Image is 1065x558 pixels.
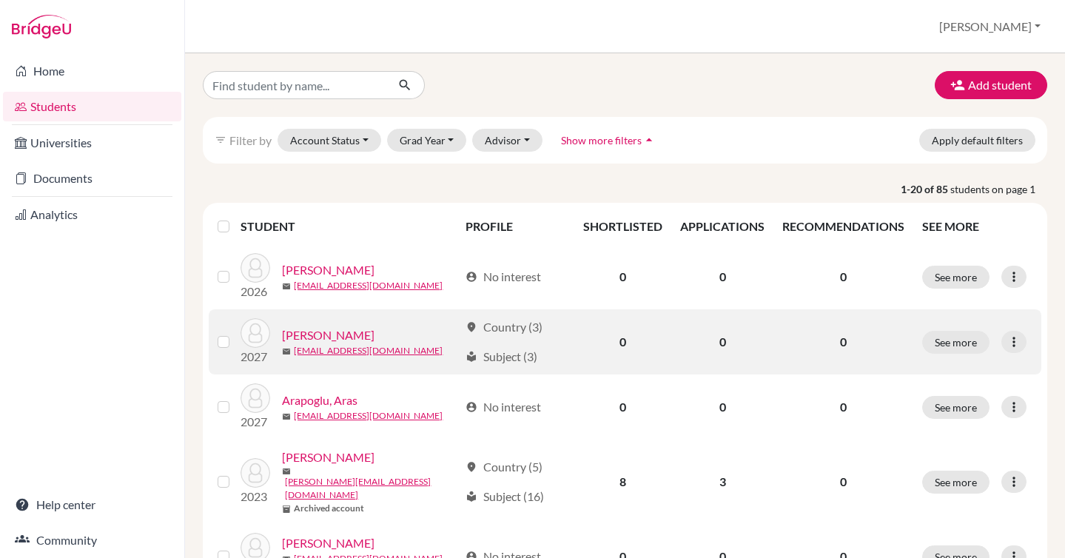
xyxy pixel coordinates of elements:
i: arrow_drop_up [642,132,656,147]
button: See more [922,396,990,419]
img: Arapoglu, Aras [241,383,270,413]
button: See more [922,266,990,289]
p: 2027 [241,348,270,366]
td: 0 [574,309,671,374]
button: Apply default filters [919,129,1035,152]
td: 0 [671,374,773,440]
i: filter_list [215,134,226,146]
th: SEE MORE [913,209,1041,244]
button: Grad Year [387,129,467,152]
div: Country (3) [466,318,542,336]
span: inventory_2 [282,505,291,514]
span: account_circle [466,401,477,413]
img: Baldo, Elisa [241,458,270,488]
a: [EMAIL_ADDRESS][DOMAIN_NAME] [294,409,443,423]
span: mail [282,282,291,291]
a: Arapoglu, Aras [282,391,357,409]
p: 2023 [241,488,270,505]
span: local_library [466,491,477,502]
button: Account Status [278,129,381,152]
button: See more [922,471,990,494]
button: Show more filtersarrow_drop_up [548,129,669,152]
th: STUDENT [241,209,457,244]
a: [EMAIL_ADDRESS][DOMAIN_NAME] [294,279,443,292]
button: Advisor [472,129,542,152]
a: [PERSON_NAME] [282,261,374,279]
td: 0 [671,309,773,374]
p: 0 [782,268,904,286]
th: SHORTLISTED [574,209,671,244]
p: 2027 [241,413,270,431]
a: Help center [3,490,181,520]
div: No interest [466,268,541,286]
span: local_library [466,351,477,363]
td: 0 [574,374,671,440]
img: Ageev, Petr [241,253,270,283]
p: 0 [782,398,904,416]
span: mail [282,467,291,476]
div: No interest [466,398,541,416]
a: [PERSON_NAME][EMAIL_ADDRESS][DOMAIN_NAME] [285,475,459,502]
button: Add student [935,71,1047,99]
th: APPLICATIONS [671,209,773,244]
span: location_on [466,461,477,473]
a: [EMAIL_ADDRESS][DOMAIN_NAME] [294,344,443,357]
span: account_circle [466,271,477,283]
img: Bridge-U [12,15,71,38]
span: Show more filters [561,134,642,147]
div: Subject (3) [466,348,537,366]
button: [PERSON_NAME] [933,13,1047,41]
td: 0 [671,244,773,309]
strong: 1-20 of 85 [901,181,950,197]
b: Archived account [294,502,364,515]
div: Subject (16) [466,488,544,505]
span: mail [282,347,291,356]
p: 2026 [241,283,270,300]
th: RECOMMENDATIONS [773,209,913,244]
span: mail [282,412,291,421]
a: Home [3,56,181,86]
a: Students [3,92,181,121]
div: Country (5) [466,458,542,476]
span: Filter by [229,133,272,147]
button: See more [922,331,990,354]
a: Community [3,525,181,555]
a: [PERSON_NAME] [282,448,374,466]
span: students on page 1 [950,181,1047,197]
td: 3 [671,440,773,524]
p: 0 [782,473,904,491]
img: Apollonio, Marco [241,318,270,348]
a: Universities [3,128,181,158]
td: 8 [574,440,671,524]
a: Documents [3,164,181,193]
a: Analytics [3,200,181,229]
input: Find student by name... [203,71,386,99]
p: 0 [782,333,904,351]
th: PROFILE [457,209,574,244]
a: [PERSON_NAME] [282,326,374,344]
td: 0 [574,244,671,309]
span: location_on [466,321,477,333]
a: [PERSON_NAME] [282,534,374,552]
